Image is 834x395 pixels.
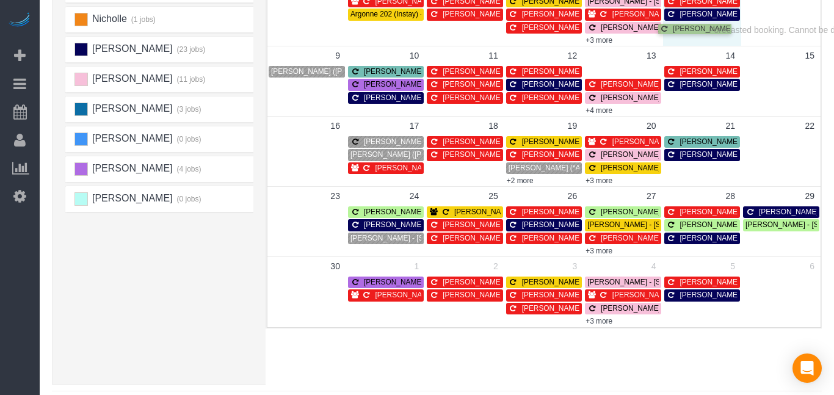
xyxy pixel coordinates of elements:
[90,43,172,54] span: [PERSON_NAME]
[90,73,172,84] span: [PERSON_NAME]
[680,220,818,229] span: [PERSON_NAME] - [STREET_ADDRESS]
[175,195,201,203] small: (0 jobs)
[522,208,780,216] span: [PERSON_NAME] - [STREET_ADDRESS][PERSON_NAME][PERSON_NAME]
[443,278,581,286] span: [PERSON_NAME] - [STREET_ADDRESS]
[680,67,818,76] span: [PERSON_NAME] - [STREET_ADDRESS]
[509,164,686,172] span: [PERSON_NAME] (*AIRBNB*) - [STREET_ADDRESS]
[443,10,640,18] span: [PERSON_NAME] - [STREET_ADDRESS][PERSON_NAME]
[350,150,674,159] span: [PERSON_NAME] ([PERSON_NAME] & [PERSON_NAME], LLC - AIRBNB) - [STREET_ADDRESS]
[364,208,502,216] span: [PERSON_NAME] - [STREET_ADDRESS]
[129,15,156,24] small: (1 jobs)
[443,291,640,299] span: [PERSON_NAME] - [STREET_ADDRESS][PERSON_NAME]
[443,150,640,159] span: [PERSON_NAME] - [STREET_ADDRESS][PERSON_NAME]
[482,117,504,135] a: 18
[601,80,739,89] span: [PERSON_NAME] - [STREET_ADDRESS]
[90,163,172,173] span: [PERSON_NAME]
[601,304,820,313] span: [PERSON_NAME] (Mid America Trenchers) - [STREET_ADDRESS]
[522,137,660,146] span: [PERSON_NAME] - [STREET_ADDRESS]
[329,46,346,65] a: 9
[175,165,201,173] small: (4 jobs)
[90,103,172,114] span: [PERSON_NAME]
[586,36,612,45] a: +3 more
[640,46,662,65] a: 13
[175,75,205,84] small: (11 jobs)
[799,187,821,205] a: 29
[443,93,581,102] span: [PERSON_NAME] - [STREET_ADDRESS]
[799,117,821,135] a: 22
[487,257,504,275] a: 2
[522,10,780,18] span: [PERSON_NAME] - [STREET_ADDRESS][PERSON_NAME][PERSON_NAME]
[803,257,821,275] a: 6
[562,46,584,65] a: 12
[566,257,583,275] a: 3
[601,150,820,159] span: [PERSON_NAME] (Mid America Trenchers) - [STREET_ADDRESS]
[364,220,562,229] span: [PERSON_NAME] - [STREET_ADDRESS][PERSON_NAME]
[364,80,562,89] span: [PERSON_NAME] - [STREET_ADDRESS][PERSON_NAME]
[7,12,32,29] img: Automaid Logo
[587,220,725,229] span: [PERSON_NAME] - [STREET_ADDRESS]
[719,117,741,135] a: 21
[522,67,780,76] span: [PERSON_NAME] - [STREET_ADDRESS][PERSON_NAME][PERSON_NAME]
[443,137,581,146] span: [PERSON_NAME] - [STREET_ADDRESS]
[522,150,780,159] span: [PERSON_NAME] - [STREET_ADDRESS][PERSON_NAME][PERSON_NAME]
[324,257,346,275] a: 30
[562,117,584,135] a: 19
[522,304,720,313] span: [PERSON_NAME] - [STREET_ADDRESS][PERSON_NAME]
[90,13,126,24] span: Nicholle
[601,208,739,216] span: [PERSON_NAME] - [STREET_ADDRESS]
[601,23,820,32] span: [PERSON_NAME] (Mid America Trenchers) - [STREET_ADDRESS]
[507,176,534,185] a: +2 more
[587,278,725,286] span: [PERSON_NAME] - [STREET_ADDRESS]
[522,278,660,286] span: [PERSON_NAME] - [STREET_ADDRESS]
[522,93,720,102] span: [PERSON_NAME] - [STREET_ADDRESS][PERSON_NAME]
[680,208,818,216] span: [PERSON_NAME] - [STREET_ADDRESS]
[364,67,502,76] span: [PERSON_NAME] - [STREET_ADDRESS]
[586,317,612,325] a: +3 more
[175,135,201,143] small: (0 jobs)
[482,187,504,205] a: 25
[350,234,548,242] span: [PERSON_NAME] - [STREET_ADDRESS][PERSON_NAME]
[324,187,346,205] a: 23
[724,257,741,275] a: 5
[175,45,205,54] small: (23 jobs)
[364,278,562,286] span: [PERSON_NAME] - [STREET_ADDRESS][PERSON_NAME]
[645,257,662,275] a: 4
[562,187,584,205] a: 26
[364,137,502,146] span: [PERSON_NAME] - [STREET_ADDRESS]
[90,133,172,143] span: [PERSON_NAME]
[522,291,780,299] span: [PERSON_NAME] - [STREET_ADDRESS][PERSON_NAME][PERSON_NAME]
[601,164,739,172] span: [PERSON_NAME] - [STREET_ADDRESS]
[719,46,741,65] a: 14
[586,176,612,185] a: +3 more
[640,117,662,135] a: 20
[375,164,573,172] span: [PERSON_NAME] - [STREET_ADDRESS][PERSON_NAME]
[175,105,201,114] small: (3 jobs)
[640,187,662,205] a: 27
[792,353,822,383] div: Open Intercom Messenger
[324,117,346,135] a: 16
[350,10,496,18] span: Argonne 202 (Instay) - [STREET_ADDRESS]
[364,93,562,102] span: [PERSON_NAME] - [STREET_ADDRESS][PERSON_NAME]
[90,193,172,203] span: [PERSON_NAME]
[375,291,573,299] span: [PERSON_NAME] - [STREET_ADDRESS][PERSON_NAME]
[404,46,426,65] a: 10
[586,247,612,255] a: +3 more
[404,187,426,205] a: 24
[522,80,660,89] span: [PERSON_NAME] - [STREET_ADDRESS]
[443,67,581,76] span: [PERSON_NAME] - [STREET_ADDRESS]
[719,187,741,205] a: 28
[680,278,818,286] span: [PERSON_NAME] - [STREET_ADDRESS]
[404,117,426,135] a: 17
[586,106,612,115] a: +4 more
[443,220,581,229] span: [PERSON_NAME] - [STREET_ADDRESS]
[443,234,581,242] span: [PERSON_NAME] - [STREET_ADDRESS]
[522,23,720,32] span: [PERSON_NAME] - [STREET_ADDRESS][PERSON_NAME]
[799,46,821,65] a: 15
[522,220,660,229] span: [PERSON_NAME] - [STREET_ADDRESS]
[601,93,820,102] span: [PERSON_NAME] (Mid America Trenchers) - [STREET_ADDRESS]
[454,208,592,216] span: [PERSON_NAME] - [STREET_ADDRESS]
[522,234,720,242] span: [PERSON_NAME] - [STREET_ADDRESS][PERSON_NAME]
[271,67,595,76] span: [PERSON_NAME] ([PERSON_NAME] & [PERSON_NAME], LLC - AIRBNB) - [STREET_ADDRESS]
[443,80,581,89] span: [PERSON_NAME] - [STREET_ADDRESS]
